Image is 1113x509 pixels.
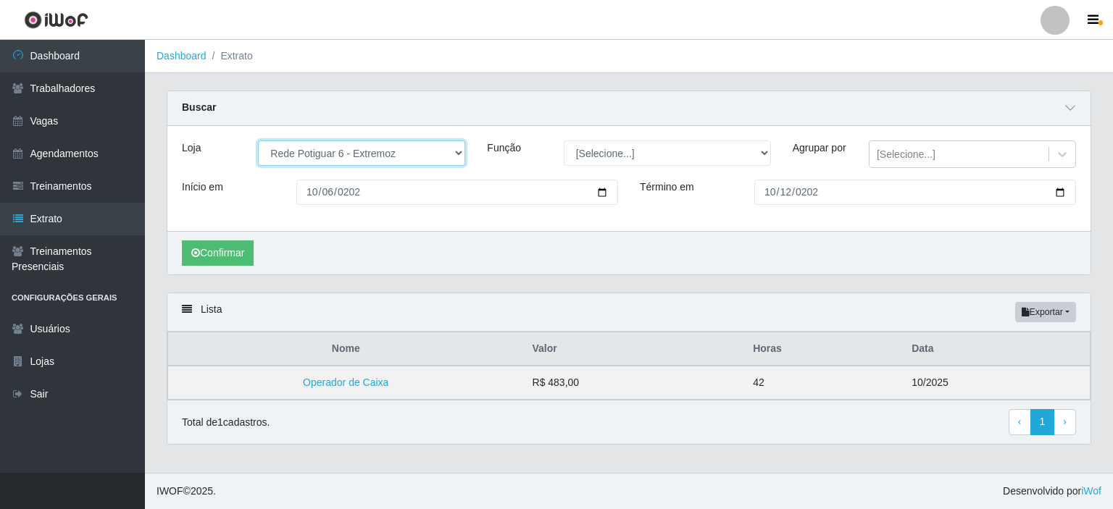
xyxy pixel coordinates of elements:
nav: breadcrumb [145,40,1113,73]
th: Valor [524,332,745,366]
button: Exportar [1015,302,1076,322]
span: › [1063,416,1067,427]
td: 42 [744,366,903,400]
th: Data [903,332,1090,366]
th: Horas [744,332,903,366]
span: © 2025 . [157,484,216,499]
img: CoreUI Logo [24,11,88,29]
span: ‹ [1018,416,1022,427]
a: iWof [1081,485,1101,497]
span: Desenvolvido por [1003,484,1101,499]
li: Extrato [207,49,253,64]
button: Confirmar [182,240,254,266]
td: 10/2025 [903,366,1090,400]
a: Next [1054,409,1076,435]
p: Total de 1 cadastros. [182,415,270,430]
label: Término em [640,180,694,195]
label: Agrupar por [793,140,846,156]
nav: pagination [1009,409,1076,435]
strong: Buscar [182,101,216,113]
a: Dashboard [157,50,207,62]
input: 00/00/0000 [754,180,1076,205]
label: Loja [182,140,201,156]
td: R$ 483,00 [524,366,745,400]
span: IWOF [157,485,183,497]
a: Operador de Caixa [303,377,388,388]
div: [Selecione...] [877,147,935,162]
a: Previous [1009,409,1031,435]
a: 1 [1030,409,1055,435]
div: Lista [167,293,1091,332]
label: Início em [182,180,223,195]
th: Nome [168,332,524,366]
input: 00/00/0000 [296,180,618,205]
label: Função [487,140,521,156]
